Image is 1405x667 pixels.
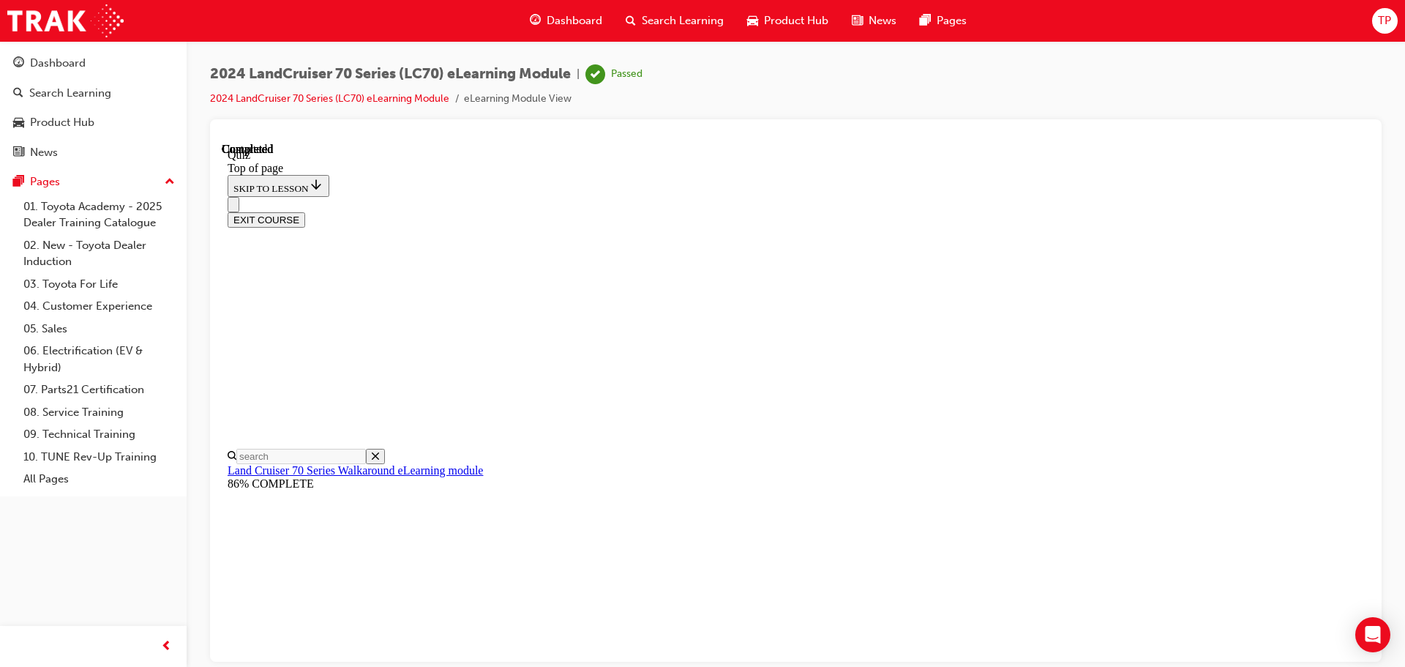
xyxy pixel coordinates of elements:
a: 09. Technical Training [18,423,181,446]
a: news-iconNews [840,6,908,36]
button: Close navigation menu [6,54,18,70]
button: SKIP TO LESSON [6,32,108,54]
a: 08. Service Training [18,401,181,424]
a: car-iconProduct Hub [735,6,840,36]
div: Dashboard [30,55,86,72]
span: up-icon [165,173,175,192]
img: Trak [7,4,124,37]
span: Pages [937,12,967,29]
a: News [6,139,181,166]
a: All Pages [18,468,181,491]
div: Product Hub [30,114,94,131]
a: 02. New - Toyota Dealer Induction [18,234,181,273]
a: Dashboard [6,50,181,77]
a: 06. Electrification (EV & Hybrid) [18,340,181,379]
div: Passed [611,67,642,81]
div: Pages [30,174,60,190]
span: search-icon [626,12,636,30]
button: TP [1372,8,1398,34]
span: guage-icon [13,57,24,70]
button: EXIT COURSE [6,70,83,85]
span: prev-icon [161,638,172,656]
div: Quiz [6,6,1142,19]
a: Search Learning [6,80,181,107]
a: 04. Customer Experience [18,295,181,318]
span: Product Hub [764,12,828,29]
button: Close search menu [144,306,163,321]
span: Dashboard [547,12,602,29]
a: pages-iconPages [908,6,978,36]
span: car-icon [747,12,758,30]
a: search-iconSearch Learning [614,6,735,36]
div: 86% COMPLETE [6,335,1142,348]
span: news-icon [852,12,863,30]
a: Land Cruiser 70 Series Walkaround eLearning module [6,321,261,334]
span: pages-icon [920,12,931,30]
a: 07. Parts21 Certification [18,379,181,401]
span: guage-icon [530,12,541,30]
span: search-icon [13,87,23,100]
span: pages-icon [13,176,24,189]
a: 2024 LandCruiser 70 Series (LC70) eLearning Module [210,92,449,105]
div: Search Learning [29,85,111,102]
li: eLearning Module View [464,91,572,108]
span: learningRecordVerb_PASS-icon [585,64,605,84]
span: car-icon [13,116,24,130]
a: 05. Sales [18,318,181,340]
button: Pages [6,168,181,195]
a: 01. Toyota Academy - 2025 Dealer Training Catalogue [18,195,181,234]
div: News [30,144,58,161]
span: SKIP TO LESSON [12,40,102,51]
button: DashboardSearch LearningProduct HubNews [6,47,181,168]
span: 2024 LandCruiser 70 Series (LC70) eLearning Module [210,66,571,83]
div: Top of page [6,19,1142,32]
span: | [577,66,580,83]
span: News [869,12,896,29]
span: news-icon [13,146,24,160]
input: Search [15,306,144,321]
div: Open Intercom Messenger [1355,617,1390,652]
a: Product Hub [6,109,181,136]
a: guage-iconDashboard [518,6,614,36]
a: 03. Toyota For Life [18,273,181,296]
span: TP [1378,12,1391,29]
a: 10. TUNE Rev-Up Training [18,446,181,469]
span: Search Learning [642,12,724,29]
